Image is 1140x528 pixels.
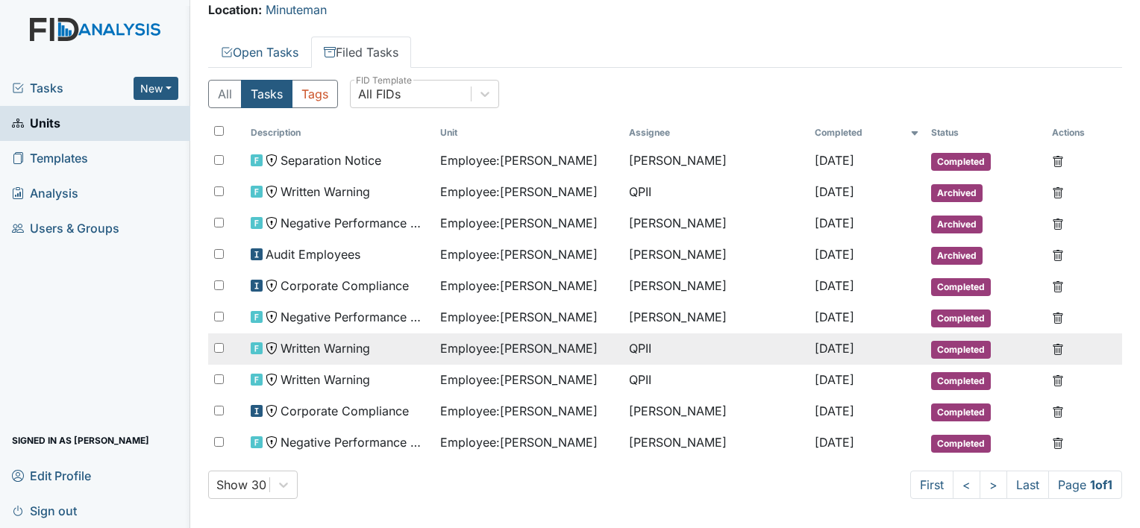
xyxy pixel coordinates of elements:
span: Corporate Compliance [281,402,409,420]
td: [PERSON_NAME] [623,302,809,333]
span: Employee : [PERSON_NAME] [440,245,598,263]
span: [DATE] [815,216,854,230]
span: Written Warning [281,183,370,201]
span: Units [12,112,60,135]
span: Negative Performance Review [281,433,428,451]
span: Analysis [12,182,78,205]
td: [PERSON_NAME] [623,427,809,459]
span: Users & Groups [12,217,119,240]
th: Toggle SortBy [809,120,925,145]
span: [DATE] [815,247,854,262]
span: Employee : [PERSON_NAME] [440,151,598,169]
th: Actions [1046,120,1121,145]
span: Employee : [PERSON_NAME] [440,308,598,326]
span: [DATE] [815,341,854,356]
span: Sign out [12,499,77,522]
button: Tasks [241,80,292,108]
a: Delete [1052,277,1064,295]
div: All FIDs [358,85,401,103]
th: Toggle SortBy [245,120,434,145]
a: Delete [1052,245,1064,263]
span: [DATE] [815,278,854,293]
span: Employee : [PERSON_NAME] [440,433,598,451]
span: Archived [931,184,983,202]
a: Delete [1052,151,1064,169]
div: Filed Tasks [208,80,1122,499]
a: Minuteman [266,2,327,17]
button: New [134,77,178,100]
span: Negative Performance Review [281,214,428,232]
a: Delete [1052,433,1064,451]
td: [PERSON_NAME] [623,239,809,271]
a: Delete [1052,183,1064,201]
span: [DATE] [815,372,854,387]
td: QPII [623,333,809,365]
span: Completed [931,372,991,390]
strong: 1 of 1 [1090,477,1112,492]
span: Written Warning [281,371,370,389]
span: Employee : [PERSON_NAME] [440,371,598,389]
td: [PERSON_NAME] [623,396,809,427]
span: Separation Notice [281,151,381,169]
span: Archived [931,216,983,233]
a: < [953,471,980,499]
td: [PERSON_NAME] [623,271,809,302]
a: Delete [1052,339,1064,357]
div: Show 30 [216,476,266,494]
span: [DATE] [815,435,854,450]
span: Audit Employees [266,245,360,263]
span: Employee : [PERSON_NAME] [440,277,598,295]
span: [DATE] [815,184,854,199]
td: [PERSON_NAME] [623,208,809,239]
span: Completed [931,403,991,421]
a: Last [1006,471,1049,499]
span: Completed [931,341,991,359]
span: Corporate Compliance [281,277,409,295]
span: Employee : [PERSON_NAME] [440,214,598,232]
td: QPII [623,365,809,396]
span: [DATE] [815,309,854,324]
span: Completed [931,435,991,453]
a: Open Tasks [208,37,311,68]
a: Tasks [12,79,134,97]
span: Archived [931,247,983,265]
a: Delete [1052,308,1064,326]
span: Edit Profile [12,464,91,487]
a: Delete [1052,214,1064,232]
span: Employee : [PERSON_NAME] [440,183,598,201]
span: Signed in as [PERSON_NAME] [12,429,149,452]
button: All [208,80,242,108]
span: Completed [931,278,991,296]
strong: Location: [208,2,262,17]
div: Type filter [208,80,338,108]
a: Delete [1052,402,1064,420]
a: > [980,471,1007,499]
span: Written Warning [281,339,370,357]
nav: task-pagination [910,471,1122,499]
span: Templates [12,147,88,170]
th: Toggle SortBy [925,120,1046,145]
a: First [910,471,953,499]
th: Toggle SortBy [434,120,624,145]
span: Negative Performance Review [281,308,428,326]
span: Employee : [PERSON_NAME] [440,339,598,357]
span: [DATE] [815,153,854,168]
input: Toggle All Rows Selected [214,126,224,136]
a: Delete [1052,371,1064,389]
span: Completed [931,153,991,171]
td: [PERSON_NAME] [623,145,809,177]
td: QPII [623,177,809,208]
span: Completed [931,309,991,327]
a: Filed Tasks [311,37,411,68]
span: Page [1048,471,1122,499]
span: Employee : [PERSON_NAME] [440,402,598,420]
th: Assignee [623,120,809,145]
button: Tags [292,80,338,108]
span: [DATE] [815,403,854,418]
